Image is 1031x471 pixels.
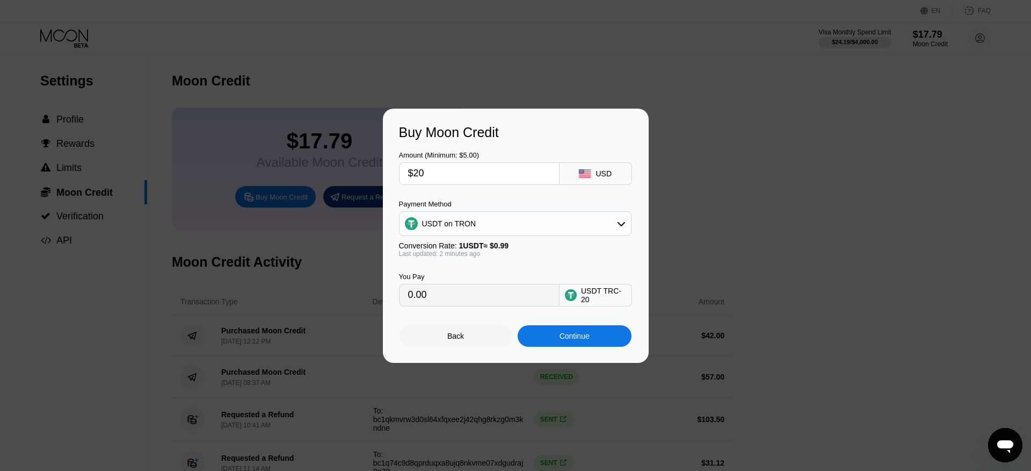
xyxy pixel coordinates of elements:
[408,163,550,184] input: $0.00
[988,428,1022,462] iframe: Button to launch messaging window
[560,332,590,340] div: Continue
[399,273,560,281] div: You Pay
[399,151,560,159] div: Amount (Minimum: $5.00)
[400,213,631,234] div: USDT on TRON
[447,332,464,340] div: Back
[399,125,633,140] div: Buy Moon Credit
[399,325,513,347] div: Back
[459,241,509,250] span: 1 USDT ≈ $0.99
[399,200,631,208] div: Payment Method
[596,169,612,178] div: USD
[422,219,476,228] div: USDT on TRON
[399,250,631,258] div: Last updated: 2 minutes ago
[581,287,626,304] div: USDT TRC-20
[518,325,631,347] div: Continue
[399,241,631,250] div: Conversion Rate:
